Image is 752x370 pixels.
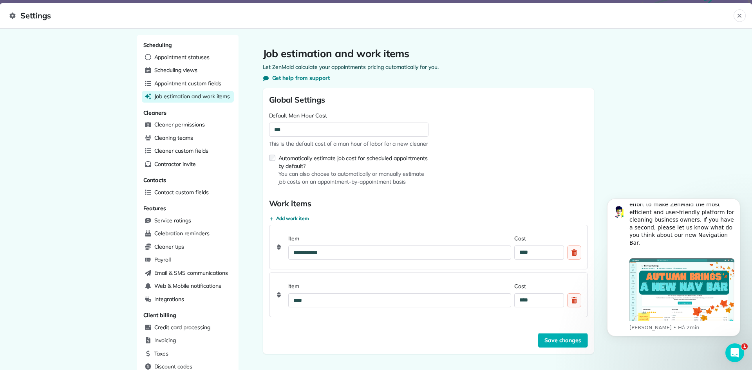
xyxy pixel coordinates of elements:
span: Cleaner tips [154,243,184,251]
span: 1 [741,343,748,350]
a: Appointment custom fields [142,78,234,90]
label: Cost [514,235,564,242]
h2: Work items [269,198,588,209]
a: Credit card processing [142,322,234,334]
a: Cleaner tips [142,241,234,253]
span: Appointment statuses [154,53,210,61]
a: Service ratings [142,215,234,227]
span: Email & SMS communications [154,269,228,277]
span: Contact custom fields [154,188,209,196]
span: Invoicing [154,336,176,344]
a: Cleaner custom fields [142,145,234,157]
span: Contractor invite [154,160,196,168]
a: Celebration reminders [142,228,234,240]
span: This is the default cost of a man hour of labor for a new cleaner [269,140,428,148]
button: Save changes [538,333,588,348]
span: Features [143,205,166,212]
label: Item [288,282,512,290]
span: Credit card processing [154,323,210,331]
a: Appointment statuses [142,52,234,63]
span: Save changes [544,336,581,344]
span: Scheduling [143,42,172,49]
div: Delete custom field [567,245,581,260]
div: ItemCostDelete custom field [269,273,588,317]
label: Default Man Hour Cost [269,112,428,119]
span: Job estimation and work items [154,92,230,100]
h1: Job estimation and work items [263,47,594,60]
span: You can also choose to automatically or manually estimate job costs on an appointment-by-appointm... [278,170,428,186]
p: Let ZenMaid calculate your appointments pricing automatically for you. [263,63,594,71]
a: Integrations [142,294,234,305]
span: Contacts [143,177,166,184]
a: Invoicing [142,335,234,347]
span: Scheduling views [154,66,197,74]
span: Client billing [143,312,176,319]
a: Web & Mobile notifications [142,280,234,292]
button: Add work item [269,215,309,222]
span: Appointment custom fields [154,79,221,87]
a: Contractor invite [142,159,234,170]
span: Cleaners [143,109,167,116]
button: Close [734,9,746,22]
span: Service ratings [154,217,191,224]
span: Add work item [276,215,309,222]
a: Scheduling views [142,65,234,76]
label: Cost [514,282,564,290]
label: Automatically estimate job cost for scheduled appointments by default? [278,154,428,170]
span: Get help from support [272,74,330,82]
iframe: Intercom notifications mensagem [595,189,752,366]
a: Cleaning teams [142,132,234,144]
a: Payroll [142,254,234,266]
div: Delete custom field [567,293,581,307]
span: Settings [9,9,734,22]
span: Cleaner custom fields [154,147,208,155]
span: Cleaning teams [154,134,193,142]
h2: Global Settings [269,94,428,105]
span: Taxes [154,350,169,357]
span: Celebration reminders [154,229,210,237]
iframe: Intercom live chat [725,343,744,362]
a: Taxes [142,348,234,360]
span: Web & Mobile notifications [154,282,221,290]
label: Item [288,235,512,242]
a: Contact custom fields [142,187,234,199]
span: Integrations [154,295,184,303]
div: ItemCostDelete custom field [269,225,588,269]
button: Get help from support [263,74,330,82]
span: Payroll [154,256,171,264]
span: Cleaner permissions [154,121,205,128]
a: Job estimation and work items [142,91,234,103]
a: Email & SMS communications [142,267,234,279]
a: Cleaner permissions [142,119,234,131]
